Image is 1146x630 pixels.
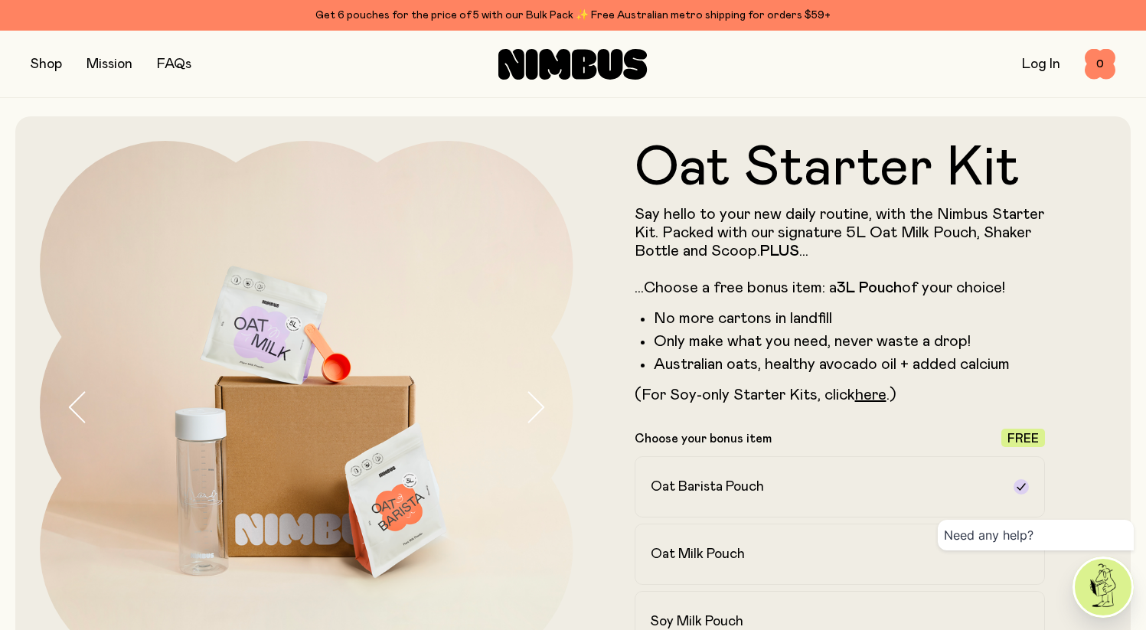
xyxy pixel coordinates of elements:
div: Get 6 pouches for the price of 5 with our Bulk Pack ✨ Free Australian metro shipping for orders $59+ [31,6,1115,24]
strong: PLUS [760,243,799,259]
strong: 3L [837,280,855,295]
p: (For Soy-only Starter Kits, click .) [635,386,1046,404]
h2: Oat Milk Pouch [651,545,745,563]
p: Say hello to your new daily routine, with the Nimbus Starter Kit. Packed with our signature 5L Oa... [635,205,1046,297]
span: Free [1007,433,1039,445]
p: Choose your bonus item [635,431,772,446]
strong: Pouch [859,280,902,295]
div: Need any help? [938,520,1134,550]
button: 0 [1085,49,1115,80]
h1: Oat Starter Kit [635,141,1046,196]
img: agent [1075,559,1131,615]
a: here [855,387,886,403]
h2: Oat Barista Pouch [651,478,764,496]
a: Log In [1022,57,1060,71]
li: Only make what you need, never waste a drop! [654,332,1046,351]
a: Mission [87,57,132,71]
li: Australian oats, healthy avocado oil + added calcium [654,355,1046,374]
a: FAQs [157,57,191,71]
li: No more cartons in landfill [654,309,1046,328]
